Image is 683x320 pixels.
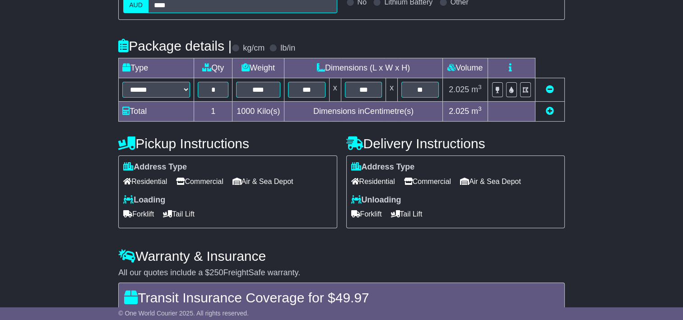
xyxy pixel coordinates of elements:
td: Qty [194,58,232,78]
span: Residential [351,174,395,188]
sup: 3 [478,105,482,112]
td: 1 [194,102,232,122]
span: 2.025 [449,107,469,116]
td: Kilo(s) [232,102,284,122]
span: Tail Lift [163,207,195,221]
label: lb/in [280,43,295,53]
a: Add new item [546,107,554,116]
sup: 3 [478,84,482,90]
h4: Transit Insurance Coverage for $ [124,290,559,305]
td: Total [119,102,194,122]
td: x [386,78,398,102]
span: Commercial [176,174,223,188]
span: m [471,85,482,94]
label: kg/cm [243,43,265,53]
span: Commercial [404,174,451,188]
td: Dimensions (L x W x H) [284,58,443,78]
label: Address Type [123,162,187,172]
span: 250 [209,268,223,277]
label: Unloading [351,195,401,205]
span: 2.025 [449,85,469,94]
span: 1000 [237,107,255,116]
h4: Package details | [118,38,232,53]
h4: Delivery Instructions [346,136,565,151]
label: Address Type [351,162,415,172]
span: Forklift [123,207,154,221]
span: Residential [123,174,167,188]
td: Volume [442,58,488,78]
a: Remove this item [546,85,554,94]
span: Forklift [351,207,382,221]
td: Type [119,58,194,78]
span: © One World Courier 2025. All rights reserved. [118,310,249,317]
span: m [471,107,482,116]
h4: Pickup Instructions [118,136,337,151]
span: Air & Sea Depot [232,174,293,188]
td: Dimensions in Centimetre(s) [284,102,443,122]
div: All our quotes include a $ FreightSafe warranty. [118,268,565,278]
h4: Warranty & Insurance [118,249,565,264]
span: 49.97 [335,290,369,305]
label: Loading [123,195,165,205]
span: Tail Lift [391,207,423,221]
td: x [329,78,341,102]
span: Air & Sea Depot [460,174,521,188]
td: Weight [232,58,284,78]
